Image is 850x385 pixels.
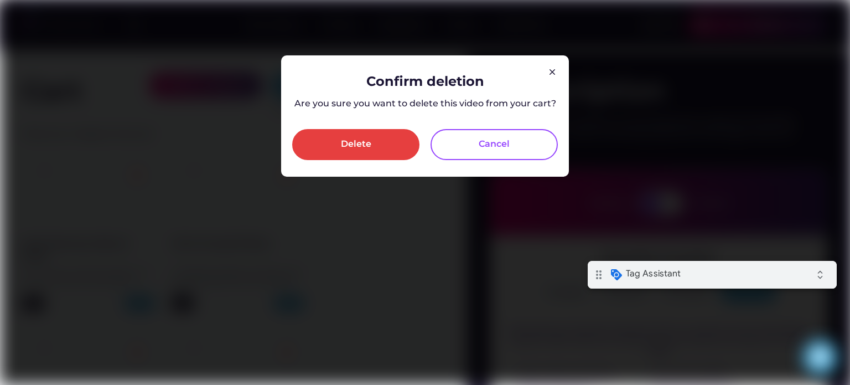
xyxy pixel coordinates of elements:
[38,7,93,18] span: Tag Assistant
[341,138,371,151] div: Delete
[479,138,510,151] div: Cancel
[294,97,556,110] div: Are you sure you want to delete this video from your cart?
[546,65,559,79] img: Group%201000002326.svg
[221,3,243,25] i: Collapse debug badge
[366,72,484,91] div: Confirm deletion
[804,341,839,374] iframe: chat widget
